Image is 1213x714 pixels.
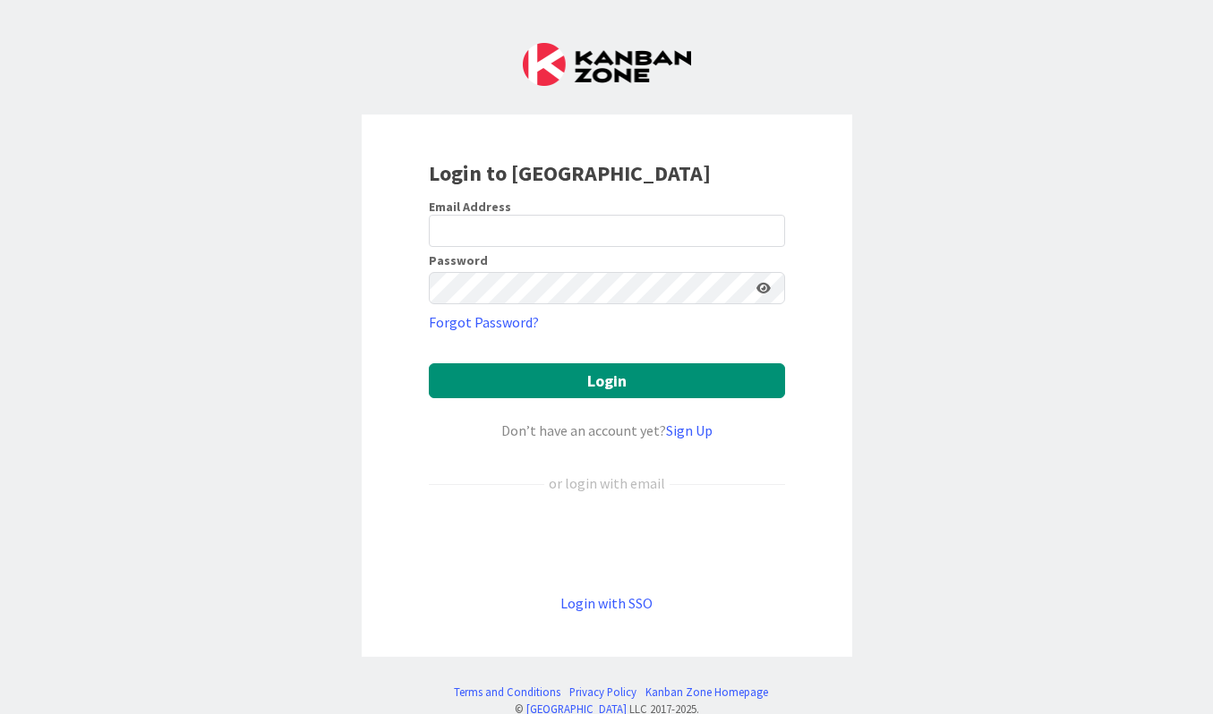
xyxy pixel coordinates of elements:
a: Login with SSO [560,594,653,612]
label: Email Address [429,199,511,215]
a: Terms and Conditions [454,684,560,701]
img: Kanban Zone [523,43,691,86]
a: Kanban Zone Homepage [645,684,768,701]
iframe: Sign in with Google Button [420,523,794,563]
a: Forgot Password? [429,311,539,333]
div: or login with email [544,472,670,494]
a: Sign Up [666,421,713,439]
label: Password [429,254,488,267]
div: Don’t have an account yet? [429,420,785,441]
a: Privacy Policy [569,684,636,701]
button: Login [429,363,785,398]
b: Login to [GEOGRAPHIC_DATA] [429,159,711,187]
